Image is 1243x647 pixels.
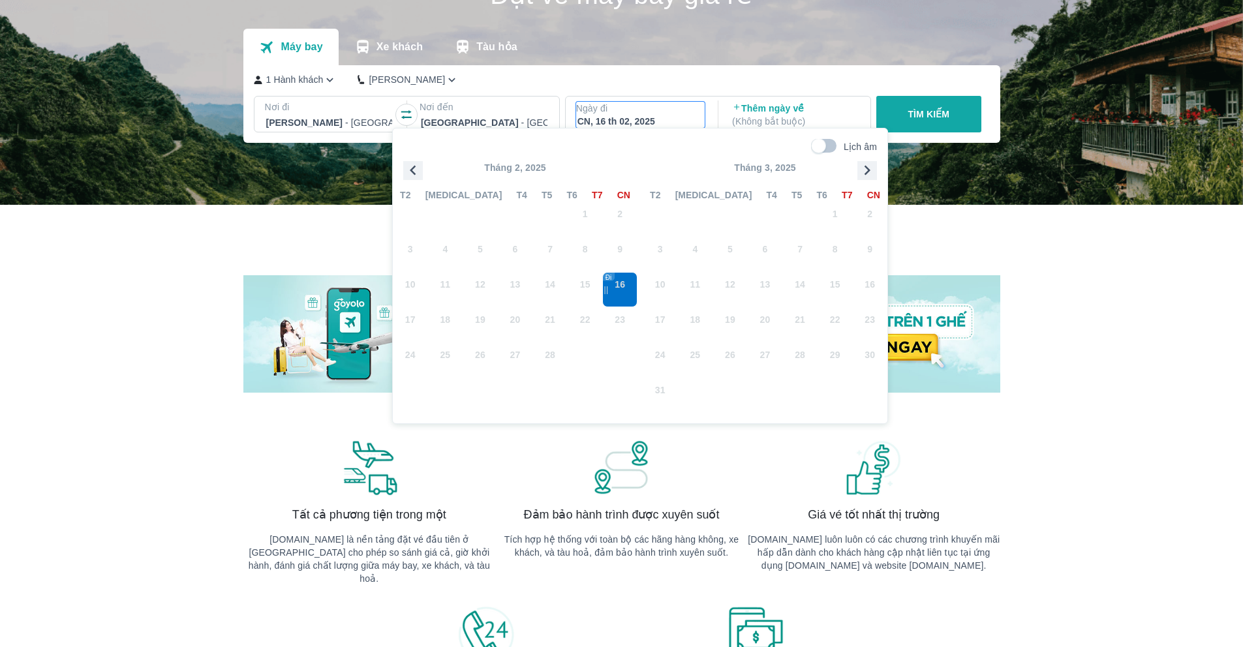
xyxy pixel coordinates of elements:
p: Tàu hỏa [476,40,517,53]
span: T7 [842,188,852,202]
img: banner-home [243,275,1000,393]
p: Tích hợp hệ thống với toàn bộ các hãng hàng không, xe khách, và tàu hoả, đảm bảo hành trình xuyên... [495,533,748,559]
div: transportation tabs [243,29,533,65]
p: [DOMAIN_NAME] là nền tảng đặt vé đầu tiên ở [GEOGRAPHIC_DATA] cho phép so sánh giá cả, giờ khởi h... [243,533,496,585]
img: banner [592,439,651,496]
p: ( Không bắt buộc ) [732,115,859,128]
p: Nơi đến [420,100,549,113]
p: TÌM KIẾM [908,108,949,121]
h2: Chương trình giảm giá [243,226,1000,249]
span: [MEDICAL_DATA] [425,188,502,202]
span: Đảm bảo hành trình được xuyên suốt [524,507,720,522]
span: Tất cả phương tiện trong một [292,507,446,522]
span: T6 [817,188,827,202]
img: banner [844,439,903,496]
p: Máy bay [281,40,322,53]
button: 1 Hành khách [254,73,337,87]
span: T5 [791,188,802,202]
p: [DOMAIN_NAME] luôn luôn có các chương trình khuyến mãi hấp dẫn dành cho khách hàng cập nhật liên ... [748,533,1000,572]
p: 1 Hành khách [266,73,324,86]
span: T2 [650,188,660,202]
span: CN [867,188,880,202]
p: Lịch âm [844,140,877,153]
span: T5 [542,188,552,202]
p: Tháng 2, 2025 [393,161,637,174]
p: Thêm ngày về [732,102,859,128]
p: Tháng 3, 2025 [643,161,887,174]
p: Nơi đi [265,100,394,113]
button: TÌM KIẾM [876,96,981,132]
p: Xe khách [376,40,423,53]
span: [MEDICAL_DATA] [675,188,752,202]
img: banner [340,439,399,496]
span: T6 [567,188,577,202]
span: T7 [592,188,602,202]
span: T4 [767,188,777,202]
span: T4 [517,188,527,202]
button: [PERSON_NAME] [358,73,459,87]
span: CN [617,188,630,202]
span: T2 [400,188,410,202]
p: [PERSON_NAME] [369,73,445,86]
p: Ngày đi [576,102,705,115]
span: Giá vé tốt nhất thị trường [808,507,940,522]
div: CN, 16 th 02, 2025 [577,115,704,128]
span: Đi [606,275,611,281]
